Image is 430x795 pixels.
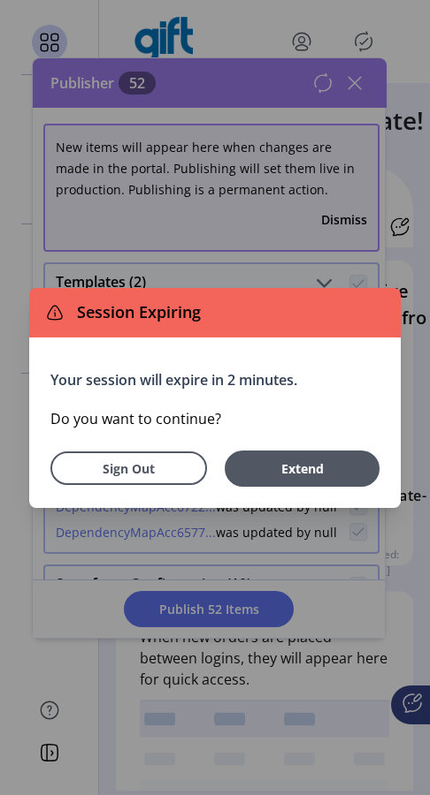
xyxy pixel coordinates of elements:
button: Sign Out [50,451,207,485]
p: Do you want to continue? [50,408,380,429]
span: Extend [234,459,371,478]
span: Session Expiring [70,300,201,324]
button: Extend [225,450,380,487]
span: Sign Out [73,459,184,478]
p: Your session will expire in 2 minutes. [50,369,380,390]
